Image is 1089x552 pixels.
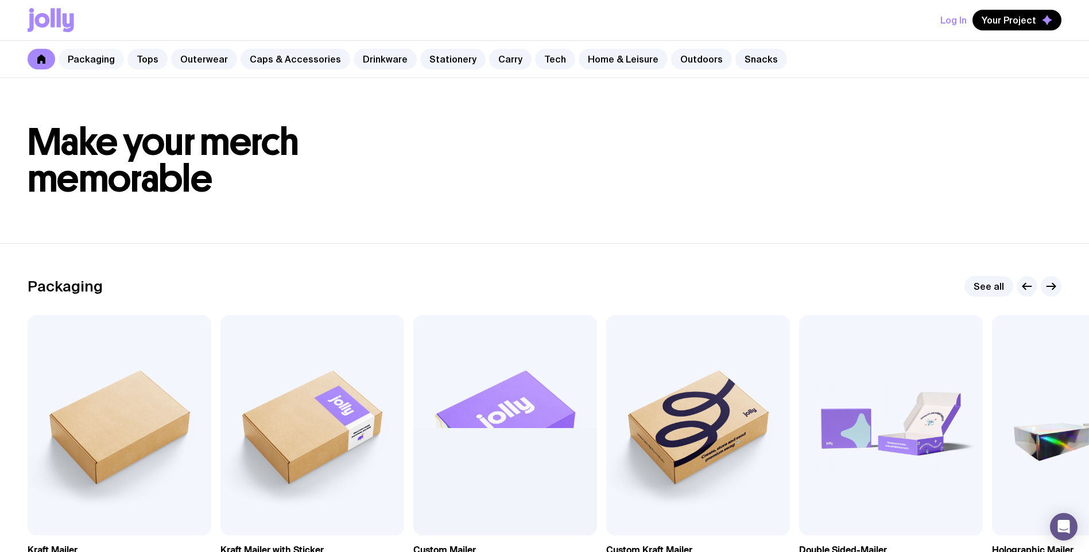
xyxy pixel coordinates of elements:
a: Outdoors [671,49,732,69]
span: Make your merch memorable [28,119,299,201]
a: Tech [535,49,575,69]
a: Snacks [735,49,787,69]
span: Your Project [982,14,1036,26]
h2: Packaging [28,278,103,295]
a: See all [964,276,1013,297]
a: Home & Leisure [579,49,668,69]
a: Drinkware [354,49,417,69]
button: Your Project [972,10,1061,30]
a: Caps & Accessories [241,49,350,69]
a: Carry [489,49,532,69]
a: Outerwear [171,49,237,69]
div: Open Intercom Messenger [1050,513,1078,541]
a: Packaging [59,49,124,69]
a: Stationery [420,49,486,69]
button: Log In [940,10,967,30]
a: Tops [127,49,168,69]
